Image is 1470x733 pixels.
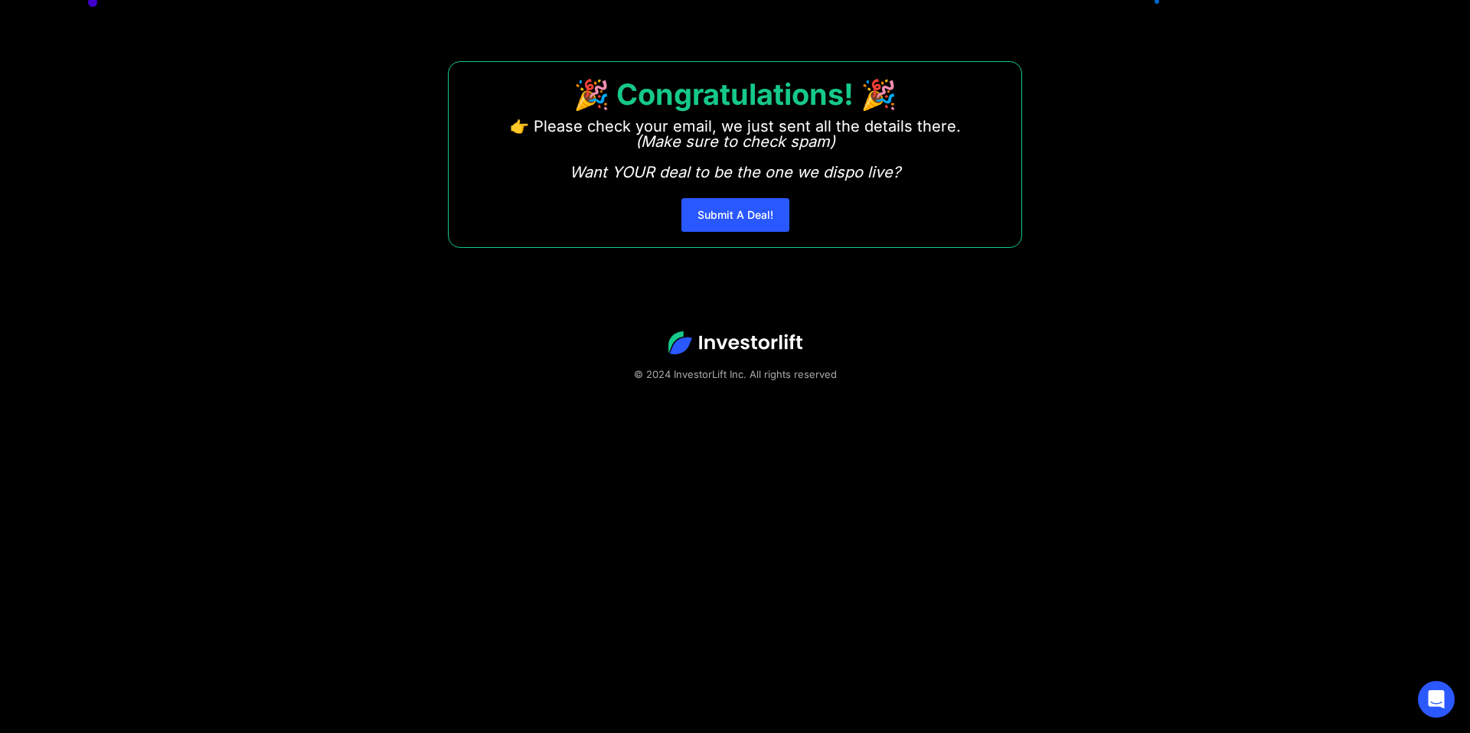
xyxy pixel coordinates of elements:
em: (Make sure to check spam) Want YOUR deal to be the one we dispo live? [570,132,900,181]
div: © 2024 InvestorLift Inc. All rights reserved [54,366,1416,382]
strong: 🎉 Congratulations! 🎉 [573,77,897,112]
a: Submit A Deal! [681,198,789,232]
p: 👉 Please check your email, we just sent all the details there. ‍ [510,119,961,180]
div: Open Intercom Messenger [1418,681,1455,718]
